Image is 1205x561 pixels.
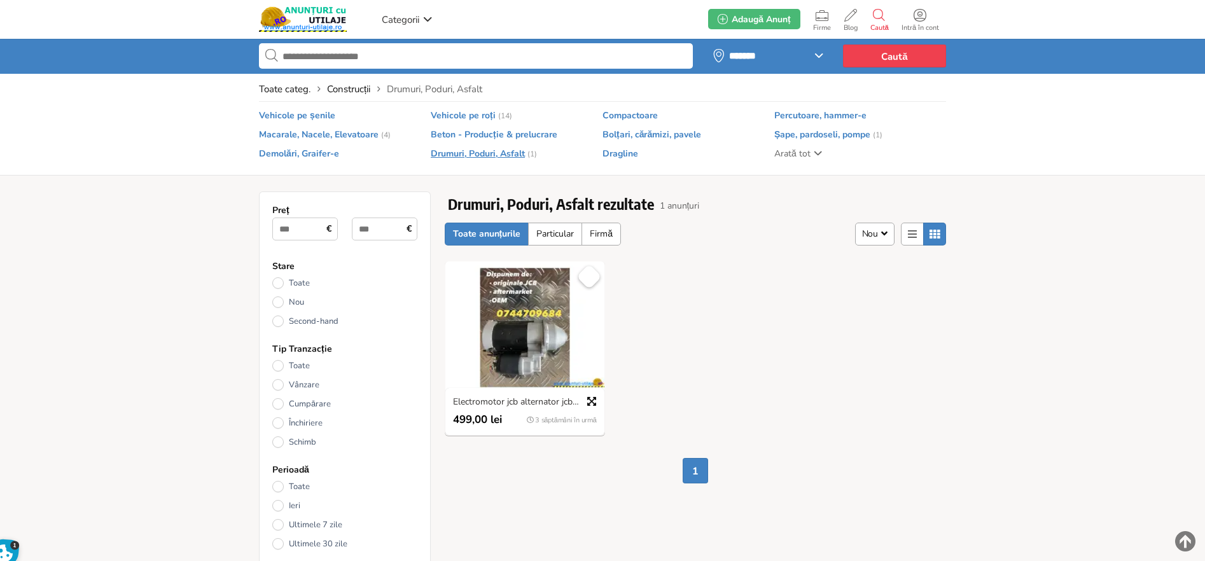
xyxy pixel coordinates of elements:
span: Intră în cont [895,24,945,32]
span: Compactoare [602,110,658,121]
span: Adaugă Anunț [732,13,790,25]
span: 1 [10,541,20,550]
span: Categorii [382,13,419,26]
span: Firme [807,24,837,32]
img: Electromotor jcb alternator jcb turbosuflante jcb [445,261,604,394]
em: (4) [381,129,391,141]
a: Vehicole pe șenile [259,108,335,123]
span: Demolări, Graifer-e [259,148,339,160]
a: Toate [272,360,417,371]
a: Nou [272,296,417,308]
span: Caută [864,24,895,32]
a: Ultimele 30 zile [272,538,417,550]
a: Firme [807,6,837,32]
span: Vehicole pe șenile [259,110,335,121]
a: Afișare Listă [901,223,924,246]
span: Beton - Producție & prelucrare [431,129,557,141]
a: Particular [528,223,582,246]
a: Construcții [327,83,370,95]
span: 499,00 lei [453,413,502,426]
span: Drumuri, Poduri, Asfalt [431,148,525,160]
em: (14) [498,110,512,121]
a: Intră în cont [895,6,945,32]
em: (1) [527,148,537,160]
a: Electromotor jcb alternator jcb turbosuflante jcb [447,397,603,408]
a: Ultimele 7 zile [272,519,417,530]
a: Închiriere [272,417,417,429]
h1: Drumuri, Poduri, Asfalt rezultate [448,195,654,212]
a: Arată tot [774,146,823,162]
img: Anunturi-Utilaje.RO [259,6,347,32]
span: Percutoare, hammer-e [774,110,867,121]
a: Second-hand [272,315,417,327]
a: Bolțari, cărămizi, pavele [602,127,701,142]
span: € [323,219,336,239]
a: Toate [272,481,417,492]
span: Bolțari, cărămizi, pavele [602,129,701,141]
a: Firmă [582,223,621,246]
a: Toate categ. [259,83,310,95]
h2: Tip Tranzacție [272,343,417,355]
a: Vehicole pe roți (14) [431,108,512,123]
a: Demolări, Graifer-e [259,146,339,162]
span: Dragline [602,148,638,160]
span: Vehicole pe roți [431,110,496,121]
a: Vânzare [272,379,417,391]
span: Blog [837,24,864,32]
a: Schimb [272,436,417,448]
a: Cumpărare [272,398,417,410]
h2: Perioadă [272,464,417,476]
a: Dragline [602,146,638,162]
a: Categorii [379,10,436,29]
span: Drumuri, Poduri, Asfalt [387,83,482,95]
a: Ieri [272,500,417,511]
a: Vizualizare Tabel [923,223,946,246]
span: 1 anunțuri [660,201,700,211]
span: 1 [683,458,708,483]
a: Beton - Producție & prelucrare [431,127,557,142]
a: Salvează Favorit [576,264,602,289]
a: Percutoare, hammer-e [774,108,867,123]
a: Compactoare [602,108,658,123]
span: Arată tot [774,148,811,160]
div: 3 săptămâni în urmă [524,413,602,426]
em: (1) [873,129,882,141]
a: Toate anunțurile [445,223,529,246]
span: Șape, pardoseli, pompe [774,129,870,141]
a: Șape, pardoseli, pompe (1) [774,127,882,142]
a: Toate [272,277,417,289]
span: Nou [862,228,878,240]
a: Adaugă Anunț [708,9,800,29]
a: Drumuri, Poduri, Asfalt (1) [431,146,537,162]
h2: Preț [272,205,417,216]
img: scroll-to-top.png [1175,531,1195,551]
span: € [403,219,415,239]
a: Blog [837,6,864,32]
a: Caută [864,6,895,32]
span: Macarale, Nacele, Elevatoare [259,129,379,141]
h2: Stare [272,261,417,272]
a: Previzualizare [583,392,601,410]
a: Macarale, Nacele, Elevatoare (4) [259,127,391,142]
button: Caută [843,45,946,67]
